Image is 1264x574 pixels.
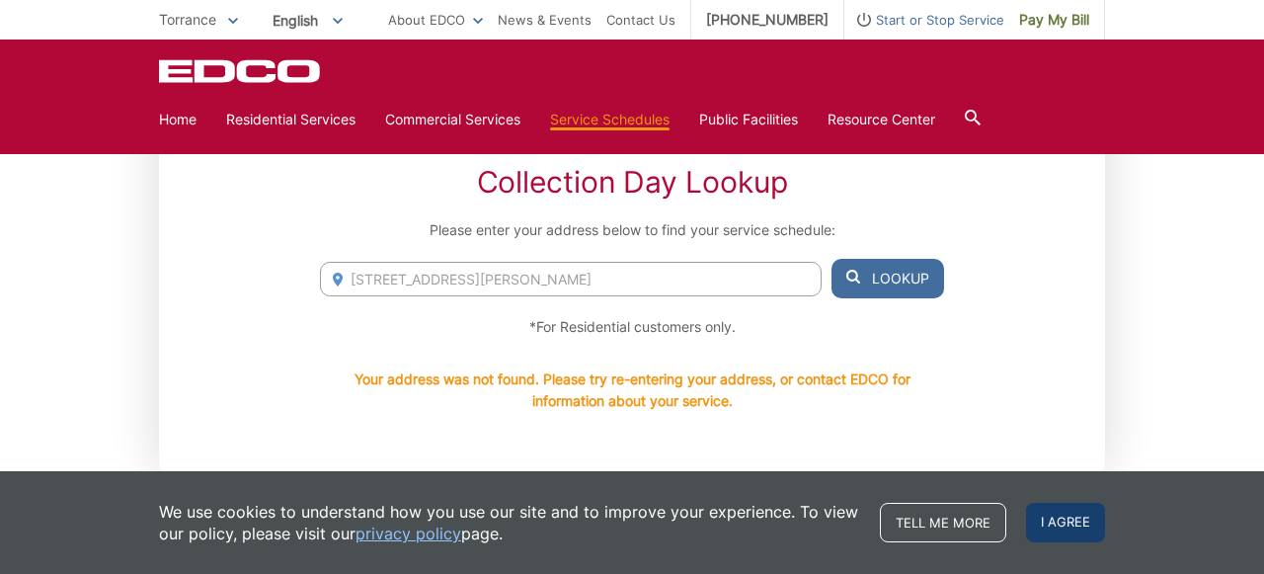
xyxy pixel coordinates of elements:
[159,59,323,83] a: EDCD logo. Return to the homepage.
[355,523,461,544] a: privacy policy
[550,109,670,130] a: Service Schedules
[159,109,197,130] a: Home
[258,4,357,37] span: English
[320,219,944,241] p: Please enter your address below to find your service schedule:
[159,501,860,544] p: We use cookies to understand how you use our site and to improve your experience. To view our pol...
[226,109,355,130] a: Residential Services
[320,316,944,338] p: *For Residential customers only.
[880,503,1006,542] a: Tell me more
[831,259,944,298] button: Lookup
[828,109,935,130] a: Resource Center
[388,9,483,31] a: About EDCO
[320,262,822,296] input: Enter Address
[320,164,944,200] h2: Collection Day Lookup
[159,11,216,28] span: Torrance
[606,9,675,31] a: Contact Us
[1019,9,1089,31] span: Pay My Bill
[320,369,944,412] p: Your address was not found. Please try re-entering your address, or contact EDCO for information ...
[1026,503,1105,542] span: I agree
[699,109,798,130] a: Public Facilities
[498,9,592,31] a: News & Events
[385,109,520,130] a: Commercial Services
